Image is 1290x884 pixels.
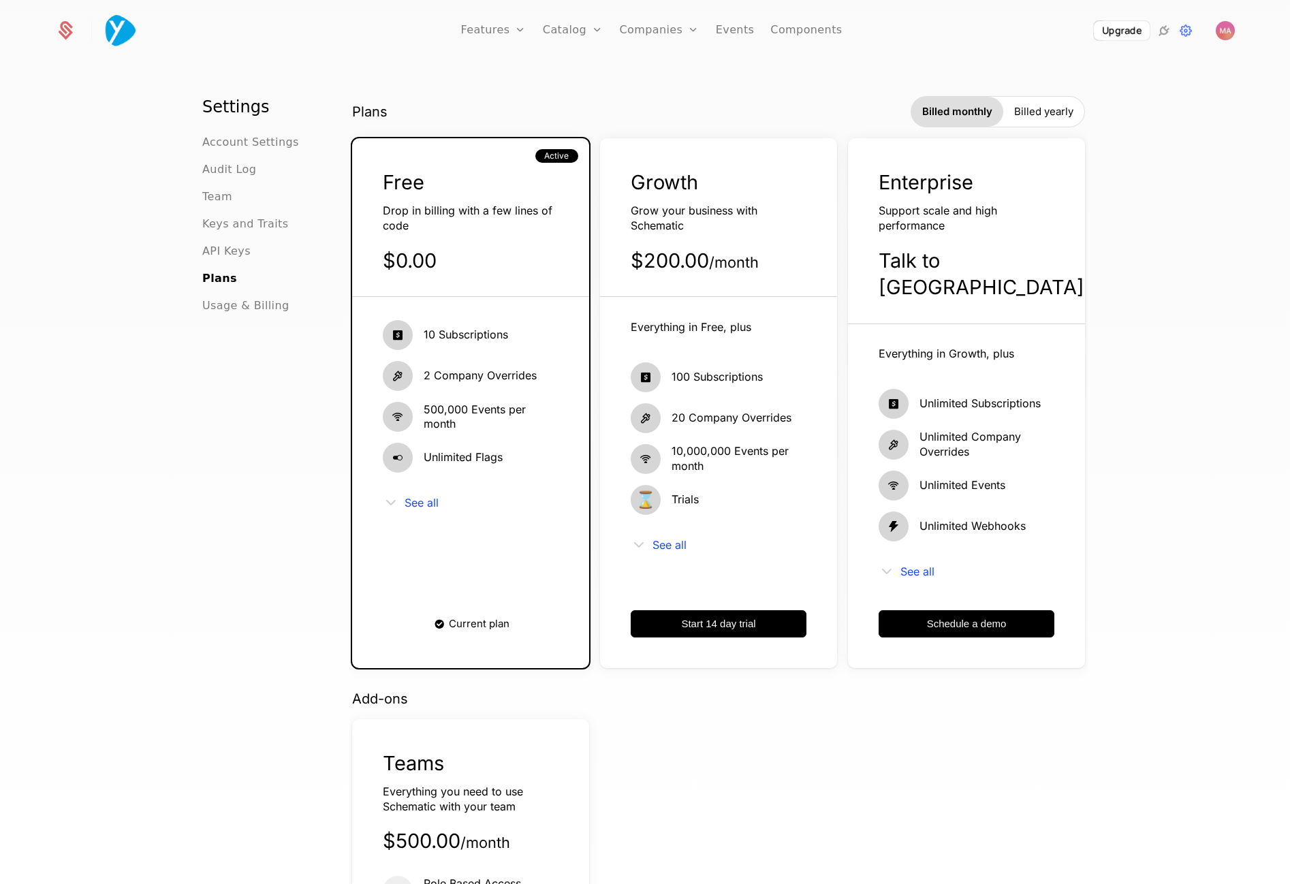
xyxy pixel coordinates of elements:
span: Talk to [GEOGRAPHIC_DATA] [879,249,1084,299]
span: Unlimited Company Overrides [919,430,1054,459]
span: Everything in Growth, plus [879,347,1014,360]
i: signal [879,471,909,501]
span: Active [544,151,569,161]
span: 500,000 Events per month [424,402,559,432]
i: hammer [879,430,909,460]
button: Open user button [1216,21,1235,40]
a: Schedule a demo [879,610,1054,637]
i: hammer [383,361,413,391]
i: chevron-down [879,563,895,580]
img: Yourzone.website [104,14,137,47]
i: signal [383,402,413,432]
span: See all [900,566,934,577]
a: Integrations [1156,22,1172,39]
span: 2 Company Overrides [424,368,537,383]
span: Grow your business with Schematic [631,204,757,232]
span: $0.00 [383,249,437,272]
span: Unlimited Webhooks [919,519,1026,534]
span: Plans [352,103,388,121]
button: Upgrade [1094,21,1150,40]
span: Unlimited Events [919,478,1005,493]
span: See all [652,539,687,550]
span: Teams [383,751,444,775]
span: Everything you need to use Schematic with your team [383,785,523,813]
span: Enterprise [879,170,973,194]
img: Marco Accciarri [1216,21,1235,40]
span: See all [405,497,439,508]
i: chevron-down [631,537,647,553]
i: boolean-on [383,443,413,473]
button: Start 14 day trial [631,610,806,637]
span: $200.00 [631,249,759,272]
i: signal [631,444,661,474]
i: cashapp [383,320,413,350]
span: Billed yearly [1014,105,1073,119]
i: thunder [879,511,909,541]
span: ⌛ [631,485,661,515]
a: Team [202,189,232,205]
span: Unlimited Subscriptions [919,396,1041,411]
span: Growth [631,170,698,194]
a: Audit Log [202,161,256,178]
span: Drop in billing with a few lines of code [383,204,552,232]
span: Billed monthly [922,105,992,119]
span: Trials [672,492,699,507]
a: Settings [1178,22,1194,39]
span: $500.00 [383,829,510,853]
span: Free [383,170,424,194]
i: chevron-down [383,494,399,511]
span: Support scale and high performance [879,204,997,232]
i: check-rounded [432,617,446,631]
span: 20 Company Overrides [672,411,791,426]
i: cashapp [631,362,661,392]
span: Add-ons [352,690,408,708]
i: cashapp [879,389,909,419]
span: 10 Subscriptions [424,328,508,343]
a: Usage & Billing [202,298,289,314]
i: hammer [631,403,661,433]
a: API Keys [202,243,251,259]
nav: Main [202,96,317,314]
h1: Settings [202,96,317,118]
sub: / month [709,253,759,271]
sub: / month [460,834,510,851]
span: 10,000,000 Events per month [672,444,806,473]
a: Keys and Traits [202,216,288,232]
span: 100 Subscriptions [672,370,763,385]
a: Plans [202,270,237,287]
span: Everything in Free, plus [631,320,751,334]
span: Unlimited Flags [424,450,503,465]
a: Account Settings [202,134,299,151]
span: Current plan [449,618,509,629]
